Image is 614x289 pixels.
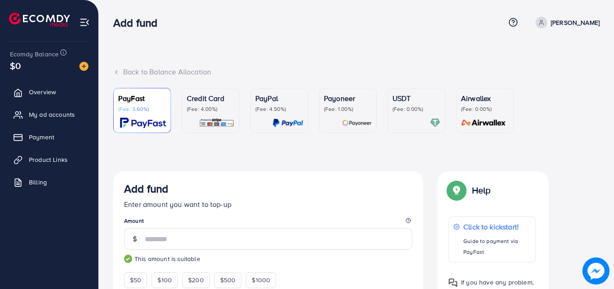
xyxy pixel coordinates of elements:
[9,13,70,27] img: logo
[130,275,141,284] span: $50
[220,275,236,284] span: $500
[79,62,88,71] img: image
[7,106,92,124] a: My ad accounts
[392,106,440,113] p: (Fee: 0.00%)
[551,17,600,28] p: [PERSON_NAME]
[124,199,412,210] p: Enter amount you want to top-up
[255,93,303,104] p: PayPal
[582,257,609,284] img: image
[29,110,75,119] span: My ad accounts
[324,93,372,104] p: Payoneer
[29,133,54,142] span: Payment
[199,118,235,128] img: card
[113,67,600,77] div: Back to Balance Allocation
[448,278,457,287] img: Popup guide
[461,93,509,104] p: Airwallex
[124,255,132,263] img: guide
[324,106,372,113] p: (Fee: 1.00%)
[392,93,440,104] p: USDT
[118,106,166,113] p: (Fee: 3.60%)
[463,236,531,257] p: Guide to payment via PayFast
[10,50,59,59] span: Ecomdy Balance
[120,118,166,128] img: card
[124,217,412,228] legend: Amount
[255,106,303,113] p: (Fee: 4.50%)
[79,17,90,28] img: menu
[7,173,92,191] a: Billing
[7,128,92,146] a: Payment
[532,17,600,28] a: [PERSON_NAME]
[29,87,56,96] span: Overview
[124,254,412,263] small: This amount is suitable
[463,221,531,232] p: Click to kickstart!
[342,118,372,128] img: card
[29,155,68,164] span: Product Links
[252,275,270,284] span: $1000
[472,185,491,196] p: Help
[272,118,303,128] img: card
[188,275,204,284] span: $200
[187,93,235,104] p: Credit Card
[7,151,92,169] a: Product Links
[113,16,165,29] h3: Add fund
[430,118,440,128] img: card
[448,182,465,198] img: Popup guide
[10,59,21,72] span: $0
[29,178,47,187] span: Billing
[458,118,509,128] img: card
[7,83,92,101] a: Overview
[461,106,509,113] p: (Fee: 0.00%)
[124,182,168,195] h3: Add fund
[187,106,235,113] p: (Fee: 4.00%)
[118,93,166,104] p: PayFast
[157,275,172,284] span: $100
